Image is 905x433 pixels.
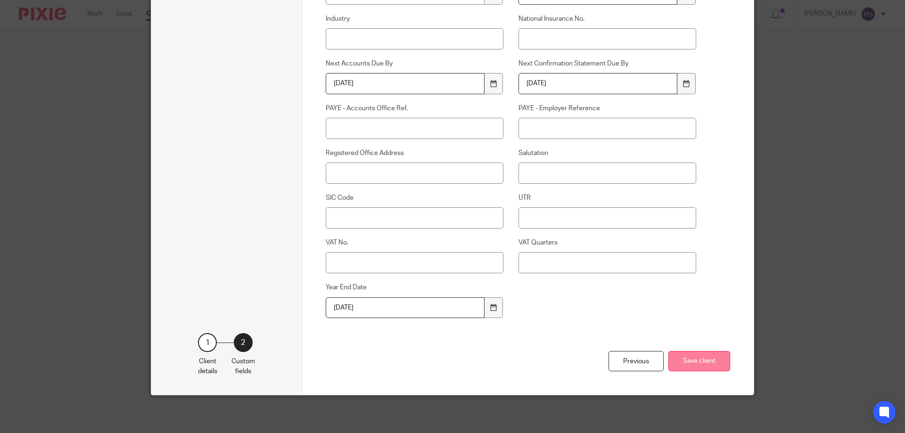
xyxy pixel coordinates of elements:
button: Save client [668,351,730,371]
label: Salutation [518,148,697,158]
label: Next Accounts Due By [326,59,504,68]
label: Registered Office Address [326,148,504,158]
label: PAYE - Accounts Office Ref. [326,104,504,113]
label: SIC Code [326,193,504,203]
input: YYYY-MM-DD [326,73,485,94]
div: 1 [198,333,217,352]
div: 2 [234,333,253,352]
label: VAT No. [326,238,504,247]
div: Previous [609,351,664,371]
input: YYYY-MM-DD [518,73,678,94]
label: VAT Quarters [518,238,697,247]
input: YYYY-MM-DD [326,297,485,319]
label: National Insurance No. [518,14,697,24]
label: PAYE - Employer Reference [518,104,697,113]
label: Industry [326,14,504,24]
label: Year End Date [326,283,504,292]
p: Client details [198,357,217,376]
label: Next Confirmation Statement Due By [518,59,697,68]
label: UTR [518,193,697,203]
p: Custom fields [231,357,255,376]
